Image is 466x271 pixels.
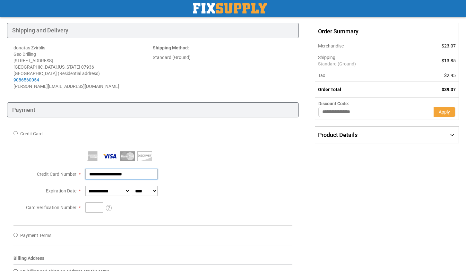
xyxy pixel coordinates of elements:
span: $23.07 [442,43,456,48]
a: store logo [193,3,267,13]
span: Credit Card [20,131,43,136]
span: $39.37 [442,87,456,92]
strong: : [153,45,189,50]
img: American Express [85,151,100,161]
th: Tax [315,70,413,81]
div: Billing Address [13,255,292,265]
span: Product Details [318,131,358,138]
span: Order Summary [315,23,459,40]
strong: Order Total [318,87,341,92]
span: [US_STATE] [58,64,80,70]
button: Apply [434,107,455,117]
img: Visa [103,151,117,161]
img: Fix Industrial Supply [193,3,267,13]
span: Shipping Method [153,45,188,50]
span: $13.85 [442,58,456,63]
img: Discover [137,151,152,161]
div: Standard (Ground) [153,54,292,61]
span: Discount Code: [318,101,349,106]
span: Apply [439,109,450,114]
span: Card Verification Number [26,205,76,210]
span: [PERSON_NAME][EMAIL_ADDRESS][DOMAIN_NAME] [13,84,119,89]
span: $2.45 [444,73,456,78]
address: donatas Zvirblis Geo Drilling [STREET_ADDRESS] [GEOGRAPHIC_DATA] , 07936 [GEOGRAPHIC_DATA] (Resid... [13,45,153,89]
a: 9086560054 [13,77,39,82]
img: MasterCard [120,151,135,161]
span: Shipping [318,55,335,60]
span: Standard (Ground) [318,61,410,67]
th: Merchandise [315,40,413,52]
span: Credit Card Number [37,172,76,177]
span: Expiration Date [46,188,76,193]
div: Shipping and Delivery [7,23,299,38]
span: Payment Terms [20,233,51,238]
div: Payment [7,102,299,118]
